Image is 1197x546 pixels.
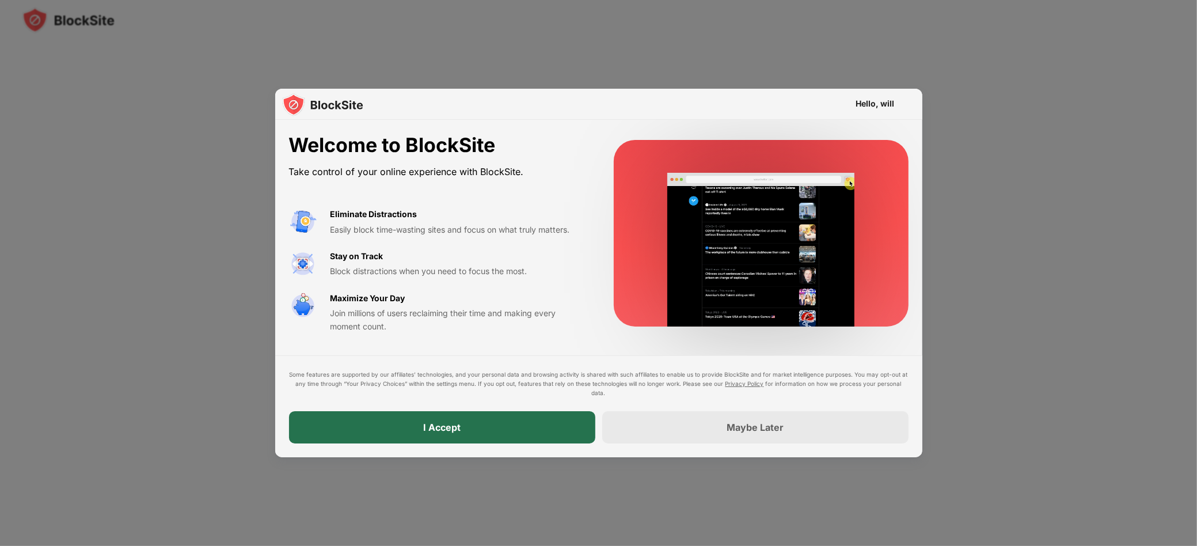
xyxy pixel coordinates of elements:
[289,134,586,157] div: Welcome to BlockSite
[856,99,895,108] div: Hello, will
[289,164,586,180] div: Take control of your online experience with BlockSite.
[725,380,764,387] a: Privacy Policy
[289,370,909,397] div: Some features are supported by our affiliates’ technologies, and your personal data and browsing ...
[289,292,317,320] img: value-safe-time.svg
[289,208,317,236] img: value-avoid-distractions.svg
[282,93,363,116] img: logo-blocksite.svg
[330,223,586,236] div: Easily block time-wasting sites and focus on what truly matters.
[330,292,405,305] div: Maximize Your Day
[330,208,417,221] div: Eliminate Distractions
[330,265,586,278] div: Block distractions when you need to focus the most.
[330,250,383,263] div: Stay on Track
[727,422,784,433] div: Maybe Later
[423,422,461,433] div: I Accept
[289,250,317,278] img: value-focus.svg
[330,307,586,333] div: Join millions of users reclaiming their time and making every moment count.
